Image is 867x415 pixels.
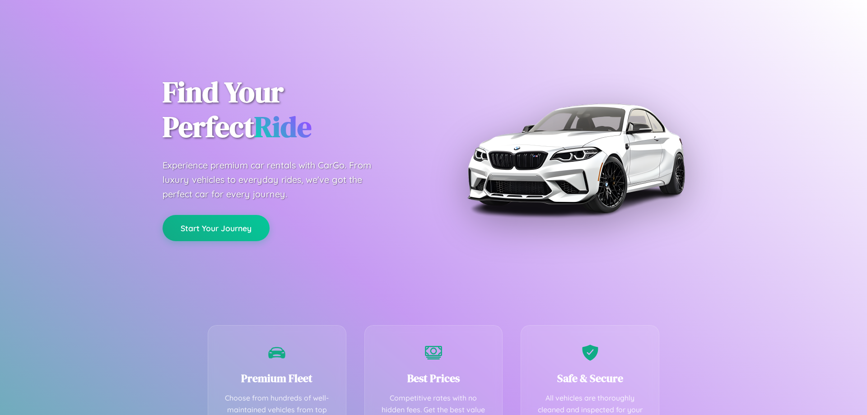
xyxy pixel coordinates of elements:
[463,45,689,271] img: Premium BMW car rental vehicle
[254,107,312,146] span: Ride
[163,158,388,201] p: Experience premium car rentals with CarGo. From luxury vehicles to everyday rides, we've got the ...
[535,371,645,386] h3: Safe & Secure
[378,371,489,386] h3: Best Prices
[163,75,420,145] h1: Find Your Perfect
[222,371,332,386] h3: Premium Fleet
[163,215,270,241] button: Start Your Journey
